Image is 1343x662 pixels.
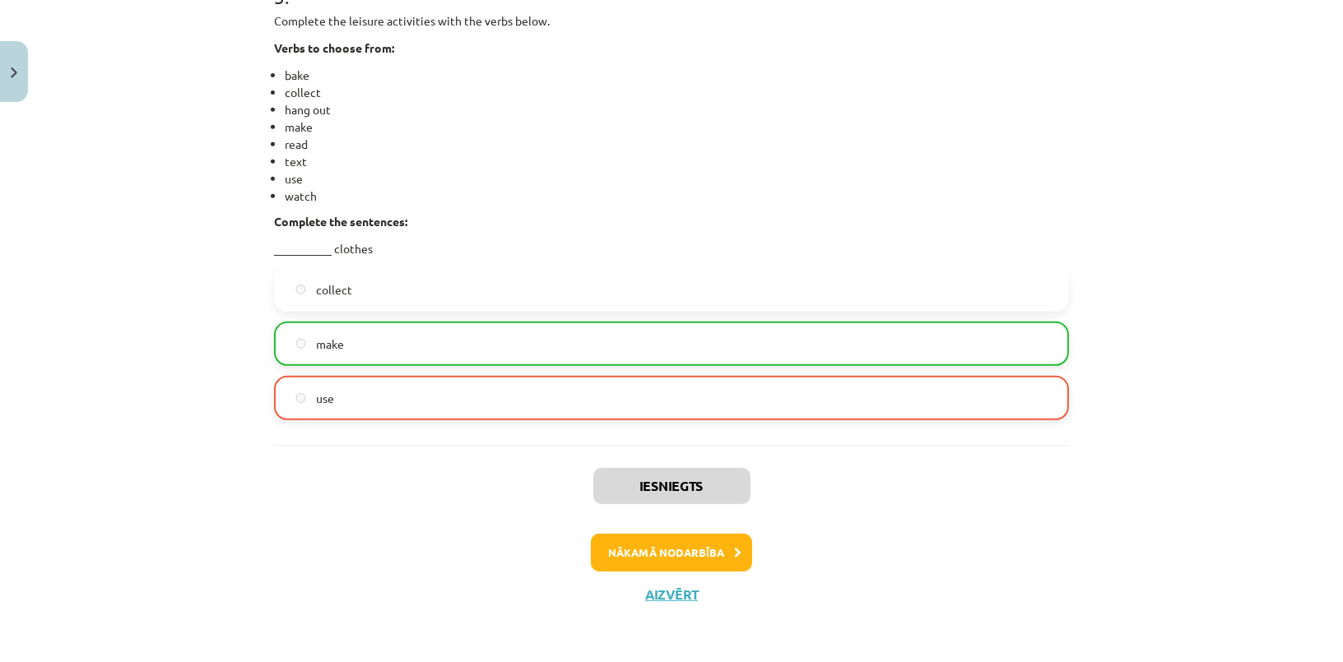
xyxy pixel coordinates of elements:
span: collect [316,281,352,299]
li: hang out [285,101,1069,118]
button: Aizvērt [640,586,703,603]
button: Nākamā nodarbība [591,534,752,572]
input: use [295,393,306,404]
li: bake [285,67,1069,84]
li: watch [285,187,1069,205]
input: collect [295,285,306,295]
strong: Complete the sentences: [274,214,407,229]
li: make [285,118,1069,136]
li: text [285,153,1069,170]
p: __________ clothes [274,240,1069,257]
p: Complete the leisure activities with the verbs below. [274,12,1069,30]
li: use [285,170,1069,187]
span: use [316,390,334,407]
input: make [295,339,306,350]
span: make [316,336,344,353]
strong: Verbs to choose from: [274,40,394,55]
li: collect [285,84,1069,101]
li: read [285,136,1069,153]
button: Iesniegts [593,468,750,504]
img: icon-close-lesson-0947bae3869378f0d4975bcd49f059093ad1ed9edebbc8119c70593378902aed.svg [11,67,17,78]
